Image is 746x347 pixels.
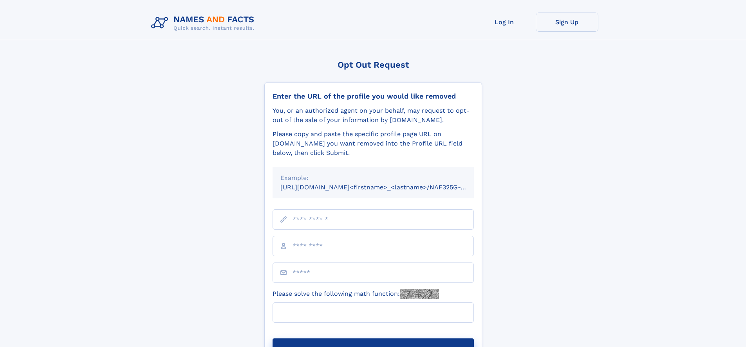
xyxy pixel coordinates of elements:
[273,289,439,299] label: Please solve the following math function:
[148,13,261,34] img: Logo Names and Facts
[273,129,474,158] div: Please copy and paste the specific profile page URL on [DOMAIN_NAME] you want removed into the Pr...
[273,106,474,125] div: You, or an authorized agent on your behalf, may request to opt-out of the sale of your informatio...
[280,173,466,183] div: Example:
[273,92,474,101] div: Enter the URL of the profile you would like removed
[473,13,536,32] a: Log In
[280,183,489,191] small: [URL][DOMAIN_NAME]<firstname>_<lastname>/NAF325G-xxxxxxxx
[536,13,598,32] a: Sign Up
[264,60,482,70] div: Opt Out Request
